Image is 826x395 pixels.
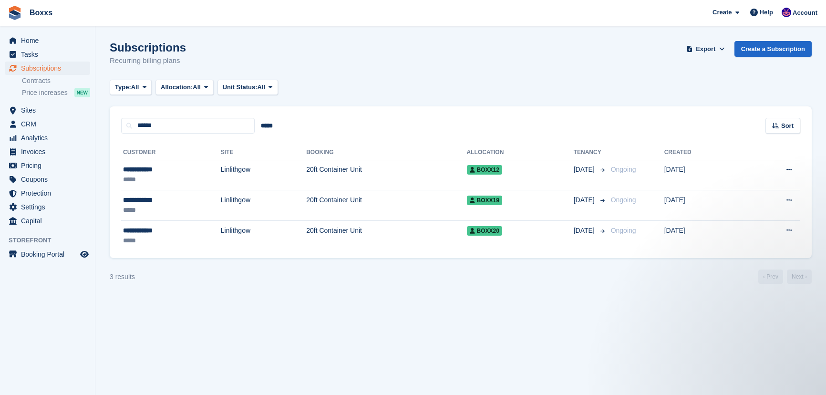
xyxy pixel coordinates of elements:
span: All [258,83,266,92]
a: Contracts [22,76,90,85]
a: Price increases NEW [22,87,90,98]
span: Pricing [21,159,78,172]
th: Site [221,145,306,160]
th: Customer [121,145,221,160]
a: menu [5,48,90,61]
th: Booking [306,145,466,160]
span: Analytics [21,131,78,145]
span: All [131,83,139,92]
a: menu [5,34,90,47]
td: [DATE] [664,190,743,221]
span: Allocation: [161,83,193,92]
h1: Subscriptions [110,41,186,54]
a: Next [787,270,812,284]
span: Account [793,8,817,18]
button: Export [685,41,727,57]
th: Allocation [467,145,574,160]
span: Help [760,8,773,17]
span: CRM [21,117,78,131]
a: menu [5,248,90,261]
span: Price increases [22,88,68,97]
span: Boxx19 [467,196,502,205]
td: 20ft Container Unit [306,190,466,221]
nav: Page [756,270,814,284]
a: Preview store [79,249,90,260]
a: menu [5,104,90,117]
a: menu [5,62,90,75]
div: NEW [74,88,90,97]
span: Coupons [21,173,78,186]
span: Sites [21,104,78,117]
td: Linlithgow [221,220,306,250]
span: Export [696,44,715,54]
span: Tasks [21,48,78,61]
span: Storefront [9,236,95,245]
a: menu [5,187,90,200]
a: menu [5,173,90,186]
img: Jamie Malcolm [782,8,791,17]
span: Create [712,8,732,17]
td: 20ft Container Unit [306,220,466,250]
span: Subscriptions [21,62,78,75]
a: menu [5,131,90,145]
span: Ongoing [611,166,636,173]
img: stora-icon-8386f47178a22dfd0bd8f6a31ec36ba5ce8667c1dd55bd0f319d3a0aa187defe.svg [8,6,22,20]
a: menu [5,214,90,228]
a: menu [5,200,90,214]
span: All [193,83,201,92]
button: Type: All [110,80,152,95]
span: Ongoing [611,227,636,234]
span: Type: [115,83,131,92]
div: 3 results [110,272,135,282]
td: 20ft Container Unit [306,160,466,190]
span: Sort [781,121,794,131]
span: Unit Status: [223,83,258,92]
a: menu [5,145,90,158]
a: menu [5,159,90,172]
button: Allocation: All [155,80,214,95]
td: Linlithgow [221,190,306,221]
button: Unit Status: All [217,80,278,95]
span: Protection [21,187,78,200]
a: Previous [758,270,783,284]
td: [DATE] [664,220,743,250]
span: [DATE] [574,226,597,236]
span: Booking Portal [21,248,78,261]
span: Home [21,34,78,47]
span: [DATE] [574,165,597,175]
span: [DATE] [574,195,597,205]
span: Capital [21,214,78,228]
span: Settings [21,200,78,214]
a: menu [5,117,90,131]
span: Ongoing [611,196,636,204]
a: Boxxs [26,5,56,21]
span: Invoices [21,145,78,158]
p: Recurring billing plans [110,55,186,66]
a: Create a Subscription [734,41,812,57]
th: Tenancy [574,145,607,160]
span: Boxx12 [467,165,502,175]
td: Linlithgow [221,160,306,190]
th: Created [664,145,743,160]
td: [DATE] [664,160,743,190]
span: Boxx20 [467,226,502,236]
